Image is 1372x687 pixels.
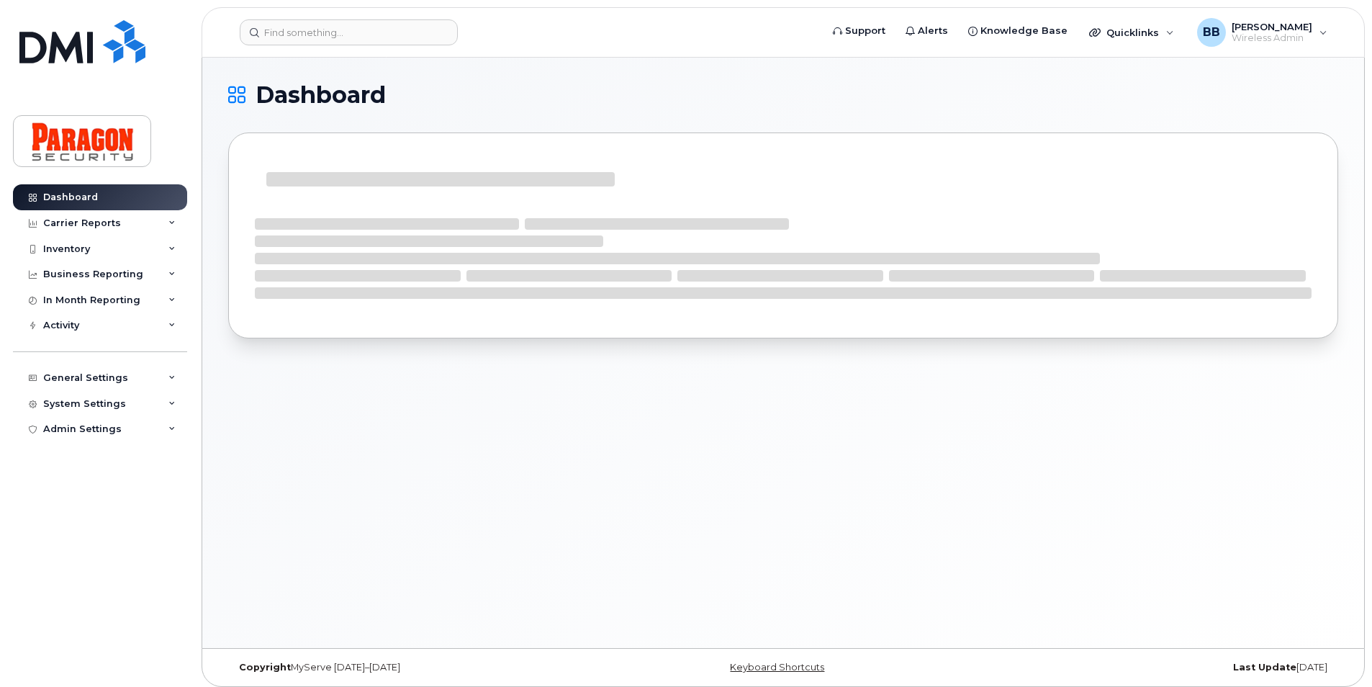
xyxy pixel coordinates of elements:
div: MyServe [DATE]–[DATE] [228,662,598,673]
strong: Last Update [1233,662,1296,673]
span: Dashboard [256,84,386,106]
div: [DATE] [968,662,1338,673]
strong: Copyright [239,662,291,673]
a: Keyboard Shortcuts [730,662,824,673]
